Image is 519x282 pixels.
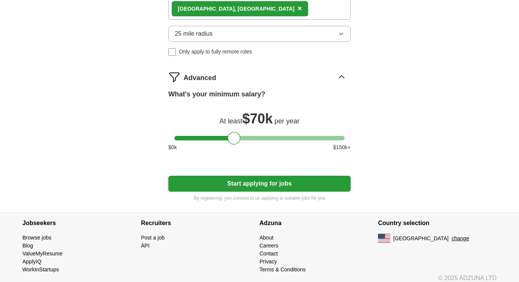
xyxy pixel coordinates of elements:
img: filter [168,71,180,83]
p: By registering, you consent to us applying to suitable jobs for you [168,195,351,202]
label: What's your minimum salary? [168,89,265,99]
h4: Country selection [378,213,497,234]
a: Careers [259,243,278,249]
span: At least [220,117,242,125]
span: per year [274,117,299,125]
a: Contact [259,250,278,257]
span: $ 70k [242,111,273,126]
a: ApplyIQ [22,258,41,265]
a: Browse jobs [22,235,51,241]
span: 25 mile radius [175,29,213,38]
button: 25 mile radius [168,26,351,42]
span: Advanced [184,73,216,83]
strong: [GEOGRAPHIC_DATA] [178,6,235,12]
span: × [297,4,302,13]
a: Blog [22,243,33,249]
button: × [297,3,302,14]
a: Post a job [141,235,165,241]
a: WorkInStartups [22,266,59,273]
span: $ 0 k [168,143,177,151]
input: Only apply to fully remote roles [168,48,176,56]
a: API [141,243,150,249]
a: Terms & Conditions [259,266,305,273]
span: [GEOGRAPHIC_DATA] [393,235,449,243]
span: $ 150 k+ [333,143,351,151]
a: ValueMyResume [22,250,63,257]
a: Privacy [259,258,277,265]
span: Only apply to fully remote roles [179,48,252,56]
button: Start applying for jobs [168,176,351,192]
img: US flag [378,234,390,243]
div: , [GEOGRAPHIC_DATA] [178,5,294,13]
button: change [452,235,469,243]
a: About [259,235,274,241]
